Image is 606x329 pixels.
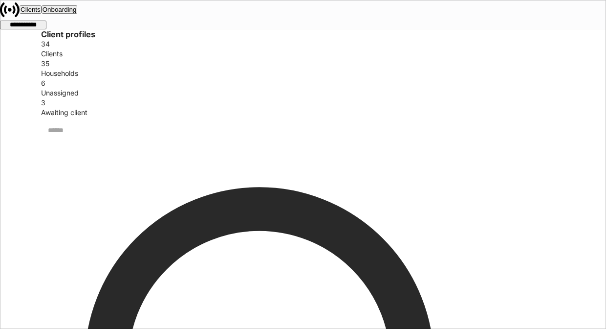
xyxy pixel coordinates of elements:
button: Clients [20,5,42,14]
div: Unassigned [41,88,565,98]
div: Clients [41,49,565,59]
div: 35 [41,59,565,69]
div: Onboarding [43,6,77,13]
div: 34 [41,39,565,49]
button: Onboarding [42,5,78,14]
div: Households [41,69,565,78]
div: 6 [41,78,565,88]
div: 3Awaiting client [41,98,565,117]
div: 6Unassigned [41,78,565,98]
div: 3 [41,98,565,108]
div: Clients [21,6,41,13]
div: Awaiting client [41,108,565,117]
h3: Client profiles [41,29,565,39]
